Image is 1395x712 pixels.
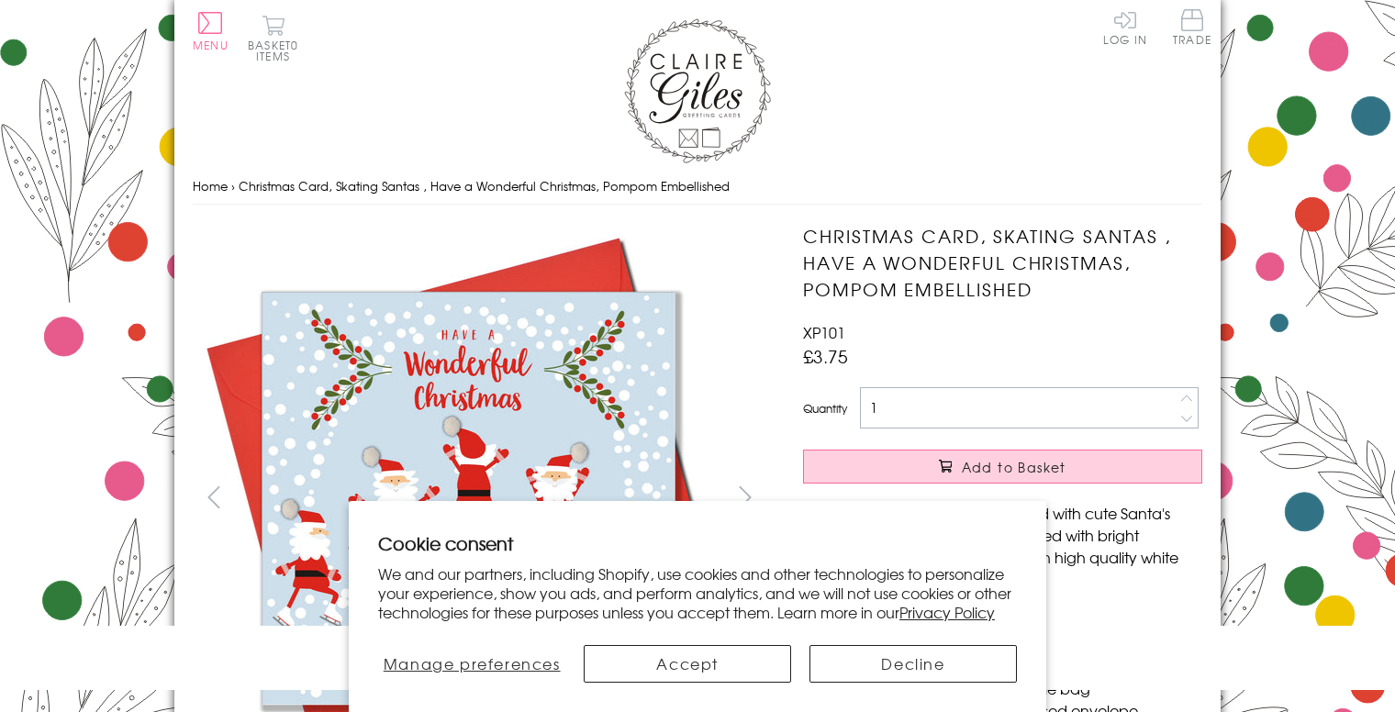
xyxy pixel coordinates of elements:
span: Trade [1173,9,1211,45]
h2: Cookie consent [378,530,1017,556]
span: XP101 [803,321,845,343]
nav: breadcrumbs [193,168,1202,206]
span: Menu [193,37,229,53]
span: › [231,177,235,195]
a: Privacy Policy [899,601,995,623]
button: Add to Basket [803,450,1202,484]
a: Log In [1103,9,1147,45]
button: prev [193,476,234,517]
span: Add to Basket [962,458,1066,476]
button: Basket0 items [248,15,298,61]
button: Decline [809,645,1017,683]
button: next [725,476,766,517]
label: Quantity [803,400,847,417]
img: Claire Giles Greetings Cards [624,18,771,163]
span: £3.75 [803,343,848,369]
a: Home [193,177,228,195]
button: Menu [193,12,229,50]
p: We and our partners, including Shopify, use cookies and other technologies to personalize your ex... [378,564,1017,621]
span: Christmas Card, Skating Santas , Have a Wonderful Christmas, Pompom Embellished [239,177,730,195]
button: Accept [584,645,791,683]
span: Manage preferences [384,652,561,674]
span: 0 items [256,37,298,64]
h1: Christmas Card, Skating Santas , Have a Wonderful Christmas, Pompom Embellished [803,223,1202,302]
a: Trade [1173,9,1211,49]
button: Manage preferences [378,645,565,683]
